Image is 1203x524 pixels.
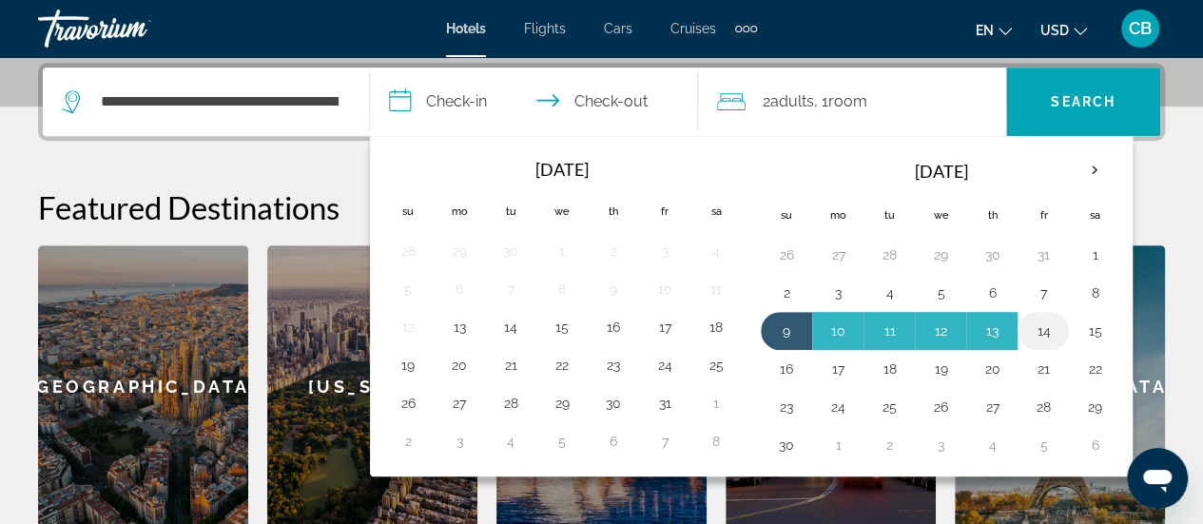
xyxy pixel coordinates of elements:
a: Travorium [38,4,228,53]
button: Day 2 [771,280,802,306]
button: Day 4 [701,238,731,264]
button: Day 10 [823,318,853,344]
button: Day 7 [495,276,526,302]
button: Day 18 [701,314,731,340]
button: Day 5 [1028,432,1058,458]
button: Day 26 [771,242,802,268]
span: Room [828,92,867,110]
button: Day 15 [547,314,577,340]
button: Day 3 [444,428,475,455]
button: Day 23 [598,352,629,378]
a: Cars [604,21,632,36]
button: Travelers: 2 adults, 0 children [698,68,1006,136]
button: Day 15 [1079,318,1110,344]
span: Adults [770,92,814,110]
button: Day 30 [598,390,629,417]
button: Day 5 [925,280,956,306]
button: Day 11 [874,318,904,344]
button: Day 19 [393,352,423,378]
button: Day 2 [393,428,423,455]
span: en [976,23,994,38]
button: Day 13 [444,314,475,340]
button: Day 1 [823,432,853,458]
button: Day 3 [925,432,956,458]
button: Select check in and out date [370,68,697,136]
button: Day 25 [701,352,731,378]
button: Day 9 [771,318,802,344]
button: Day 31 [650,390,680,417]
button: Day 14 [1028,318,1058,344]
button: Day 23 [771,394,802,420]
button: Day 10 [650,276,680,302]
button: Day 27 [977,394,1007,420]
button: Day 8 [547,276,577,302]
button: Change currency [1040,16,1087,44]
button: Day 6 [444,276,475,302]
button: Day 29 [444,238,475,264]
button: Day 4 [495,428,526,455]
button: Day 29 [925,242,956,268]
button: Day 20 [977,356,1007,382]
a: Flights [524,21,566,36]
th: [DATE] [434,148,690,190]
button: Day 6 [598,428,629,455]
h2: Featured Destinations [38,188,1165,226]
button: Day 16 [598,314,629,340]
button: Extra navigation items [735,13,757,44]
span: Search [1051,94,1116,109]
button: Change language [976,16,1012,44]
button: Day 5 [393,276,423,302]
button: Day 26 [393,390,423,417]
button: Day 28 [495,390,526,417]
button: Day 21 [1028,356,1058,382]
button: Day 11 [701,276,731,302]
button: Day 22 [1079,356,1110,382]
button: Day 17 [650,314,680,340]
button: Day 18 [874,356,904,382]
button: Day 30 [495,238,526,264]
span: , 1 [814,88,867,115]
button: Day 17 [823,356,853,382]
span: CB [1129,19,1152,38]
button: Day 2 [874,432,904,458]
button: Day 6 [977,280,1007,306]
button: Day 28 [393,238,423,264]
button: Search [1006,68,1160,136]
button: Day 6 [1079,432,1110,458]
button: Day 2 [598,238,629,264]
button: Day 1 [547,238,577,264]
button: Day 25 [874,394,904,420]
table: Right calendar grid [761,148,1120,464]
button: Day 28 [874,242,904,268]
button: Day 8 [1079,280,1110,306]
button: Day 27 [444,390,475,417]
span: USD [1040,23,1069,38]
input: Search hotel destination [99,87,340,116]
button: Day 12 [393,314,423,340]
button: Day 7 [650,428,680,455]
button: User Menu [1116,9,1165,49]
button: Day 24 [650,352,680,378]
button: Day 13 [977,318,1007,344]
button: Day 19 [925,356,956,382]
button: Day 1 [701,390,731,417]
button: Day 3 [823,280,853,306]
th: [DATE] [812,148,1069,194]
iframe: Button to launch messaging window [1127,448,1188,509]
button: Day 30 [771,432,802,458]
button: Day 14 [495,314,526,340]
button: Day 8 [701,428,731,455]
span: 2 [763,88,814,115]
a: Cruises [670,21,716,36]
a: Hotels [446,21,486,36]
button: Day 5 [547,428,577,455]
div: Search widget [43,68,1160,136]
table: Left calendar grid [382,148,742,460]
button: Day 29 [547,390,577,417]
button: Day 4 [977,432,1007,458]
button: Day 22 [547,352,577,378]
